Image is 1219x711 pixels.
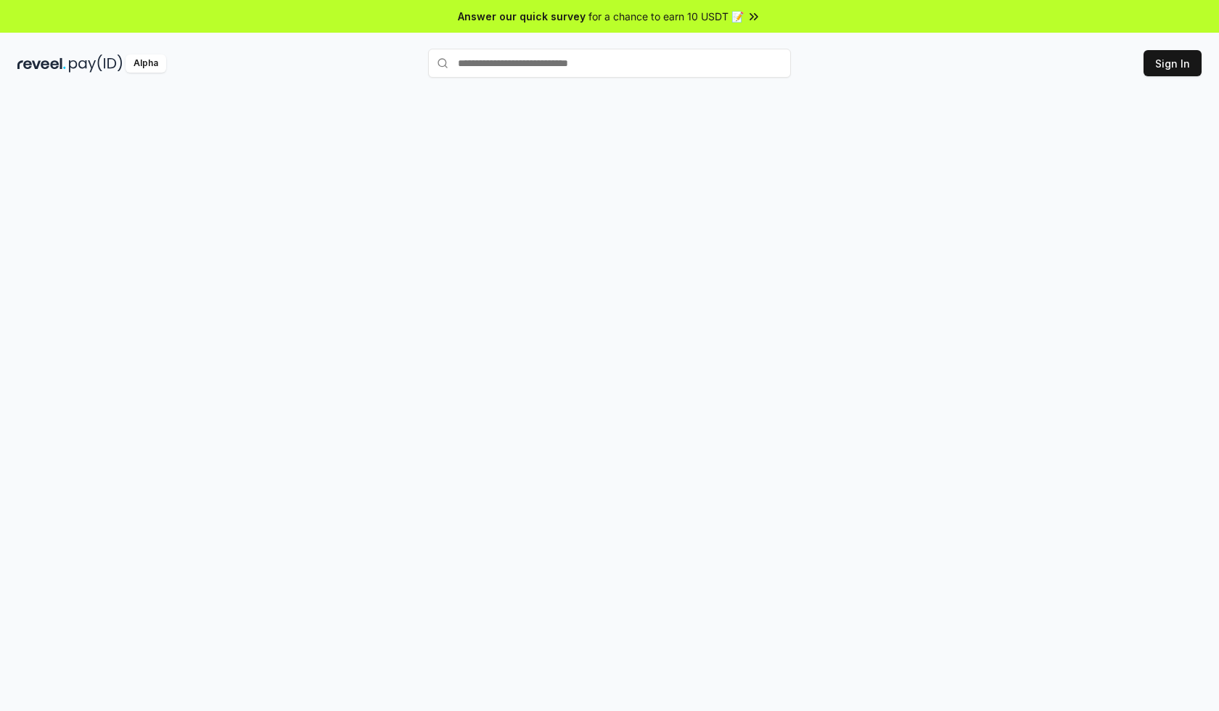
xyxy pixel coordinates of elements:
[17,54,66,73] img: reveel_dark
[126,54,166,73] div: Alpha
[458,9,586,24] span: Answer our quick survey
[588,9,744,24] span: for a chance to earn 10 USDT 📝
[1144,50,1202,76] button: Sign In
[69,54,123,73] img: pay_id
